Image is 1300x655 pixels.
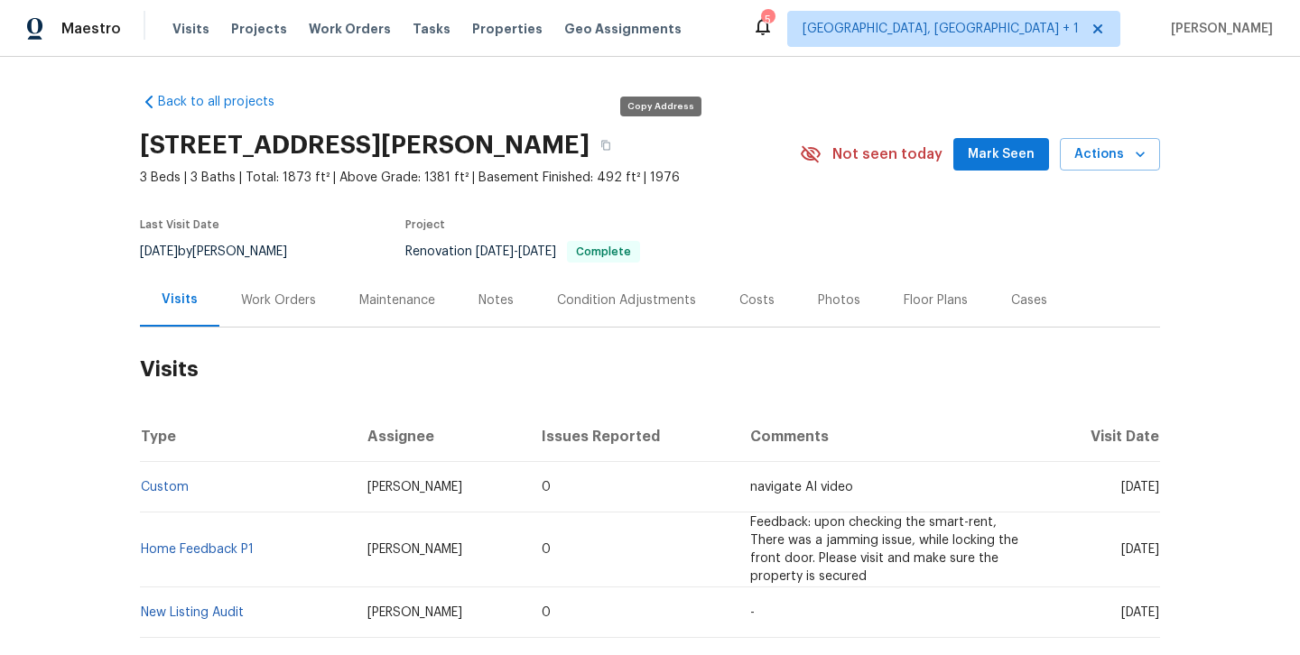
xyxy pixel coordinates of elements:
span: Tasks [413,23,450,35]
th: Comments [736,411,1042,462]
span: Last Visit Date [140,219,219,230]
div: Work Orders [241,291,316,309]
span: [DATE] [476,245,514,258]
th: Type [140,411,353,462]
h2: [STREET_ADDRESS][PERSON_NAME] [140,136,590,154]
span: Feedback: upon checking the smart-rent, There was a jamming issue, while locking the front door. ... [750,516,1018,583]
span: Properties [472,20,543,38]
span: Work Orders [309,20,391,38]
span: - [750,606,755,619]
span: [PERSON_NAME] [367,606,462,619]
button: Mark Seen [953,138,1049,171]
div: by [PERSON_NAME] [140,241,309,263]
span: 0 [542,606,551,619]
span: Geo Assignments [564,20,682,38]
span: - [476,245,556,258]
th: Visit Date [1042,411,1160,462]
button: Actions [1060,138,1160,171]
span: 0 [542,481,551,494]
span: Mark Seen [968,143,1035,166]
div: Maintenance [359,291,435,309]
span: Projects [231,20,287,38]
a: Custom [141,481,189,494]
span: Renovation [405,245,640,258]
div: Condition Adjustments [557,291,696,309]
span: [GEOGRAPHIC_DATA], [GEOGRAPHIC_DATA] + 1 [803,20,1079,38]
div: Photos [818,291,860,309]
div: 5 [761,11,774,29]
span: Not seen today [832,145,942,163]
span: Visits [172,20,209,38]
th: Issues Reported [527,411,735,462]
a: New Listing Audit [141,606,244,619]
div: Costs [739,291,775,309]
span: [DATE] [518,245,556,258]
div: Cases [1011,291,1047,309]
span: Actions [1074,143,1146,166]
span: [DATE] [1121,481,1159,494]
span: 3 Beds | 3 Baths | Total: 1873 ft² | Above Grade: 1381 ft² | Basement Finished: 492 ft² | 1976 [140,169,800,187]
span: [DATE] [1121,543,1159,556]
span: [PERSON_NAME] [1164,20,1273,38]
a: Home Feedback P1 [141,543,254,556]
span: 0 [542,543,551,556]
span: Project [405,219,445,230]
th: Assignee [353,411,528,462]
span: [PERSON_NAME] [367,543,462,556]
div: Floor Plans [904,291,968,309]
span: Maestro [61,20,121,38]
div: Notes [478,291,514,309]
a: Back to all projects [140,93,313,111]
h2: Visits [140,327,1160,411]
div: Visits [162,291,198,309]
span: [DATE] [1121,606,1159,619]
span: [PERSON_NAME] [367,481,462,494]
span: [DATE] [140,245,178,258]
span: navigate AI video [750,481,853,494]
span: Complete [569,246,638,257]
